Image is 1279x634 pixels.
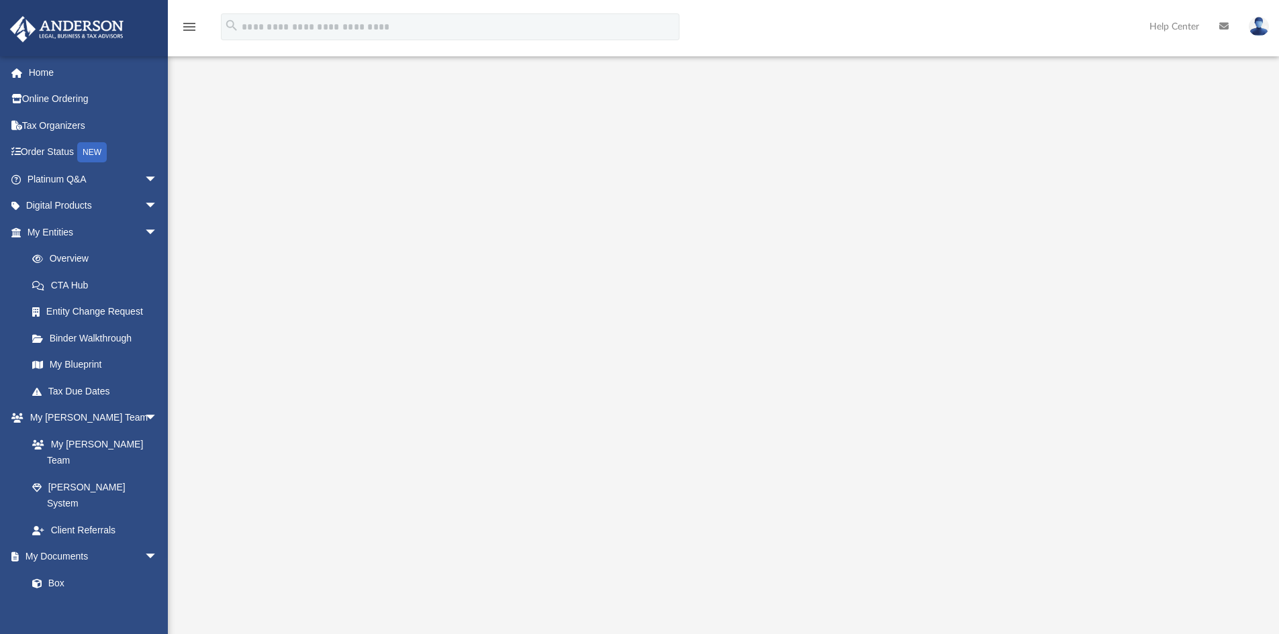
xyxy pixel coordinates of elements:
[9,86,178,113] a: Online Ordering
[144,219,171,246] span: arrow_drop_down
[9,193,178,219] a: Digital Productsarrow_drop_down
[6,16,128,42] img: Anderson Advisors Platinum Portal
[19,570,164,596] a: Box
[144,166,171,193] span: arrow_drop_down
[9,219,178,246] a: My Entitiesarrow_drop_down
[19,474,171,517] a: [PERSON_NAME] System
[9,139,178,166] a: Order StatusNEW
[144,543,171,571] span: arrow_drop_down
[9,59,178,86] a: Home
[9,405,171,431] a: My [PERSON_NAME] Teamarrow_drop_down
[1249,17,1269,36] img: User Pic
[19,299,178,325] a: Entity Change Request
[19,352,171,378] a: My Blueprint
[144,193,171,220] span: arrow_drop_down
[19,246,178,272] a: Overview
[77,142,107,162] div: NEW
[181,19,197,35] i: menu
[224,18,239,33] i: search
[144,405,171,432] span: arrow_drop_down
[9,166,178,193] a: Platinum Q&Aarrow_drop_down
[19,431,164,474] a: My [PERSON_NAME] Team
[9,543,171,570] a: My Documentsarrow_drop_down
[19,272,178,299] a: CTA Hub
[19,378,178,405] a: Tax Due Dates
[19,517,171,543] a: Client Referrals
[9,112,178,139] a: Tax Organizers
[181,25,197,35] a: menu
[19,325,178,352] a: Binder Walkthrough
